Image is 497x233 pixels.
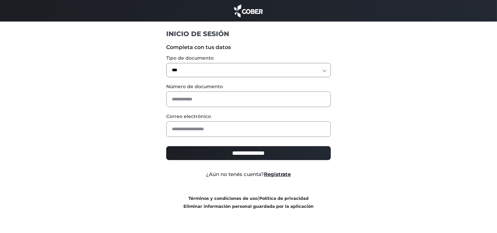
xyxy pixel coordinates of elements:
label: Correo electrónico [166,113,331,120]
a: Política de privacidad [259,196,309,201]
label: Número de documento [166,83,331,90]
img: cober_marca.png [232,3,265,18]
label: Completa con tus datos [166,43,331,51]
a: Términos y condiciones de uso [188,196,258,201]
div: | [161,194,336,210]
h1: INICIO DE SESIÓN [166,29,331,38]
label: Tipo de documento [166,55,331,62]
a: Registrate [264,171,291,177]
a: Eliminar información personal guardada por la aplicación [183,204,314,209]
div: ¿Aún no tenés cuenta? [161,171,336,178]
